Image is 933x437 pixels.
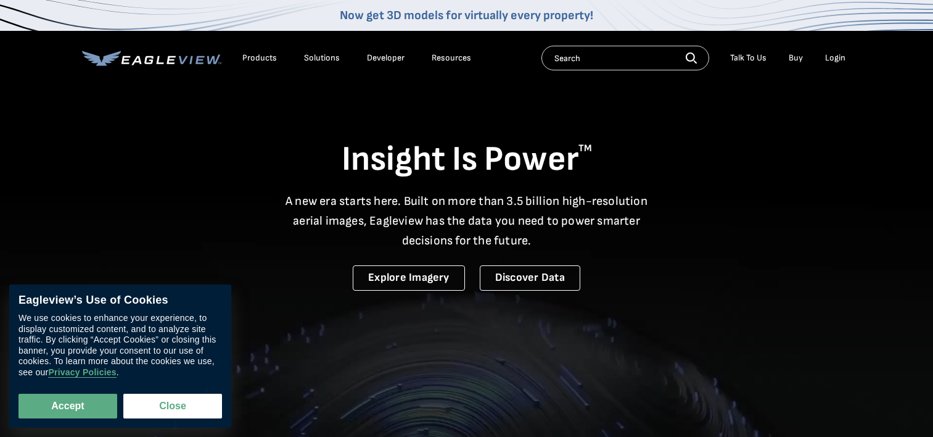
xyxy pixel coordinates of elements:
[123,394,222,418] button: Close
[480,265,580,291] a: Discover Data
[340,8,593,23] a: Now get 3D models for virtually every property!
[541,46,709,70] input: Search
[730,52,767,64] div: Talk To Us
[278,191,656,251] p: A new era starts here. Built on more than 3.5 billion high-resolution aerial images, Eagleview ha...
[18,294,222,307] div: Eagleview’s Use of Cookies
[789,52,803,64] a: Buy
[578,143,592,154] sup: TM
[18,394,117,418] button: Accept
[18,314,222,378] div: We use cookies to enhance your experience, to display customized content, and to analyze site tra...
[825,52,845,64] div: Login
[242,52,277,64] div: Products
[367,52,405,64] a: Developer
[432,52,471,64] div: Resources
[82,138,852,181] h1: Insight Is Power
[48,368,116,378] a: Privacy Policies
[353,265,465,291] a: Explore Imagery
[304,52,340,64] div: Solutions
